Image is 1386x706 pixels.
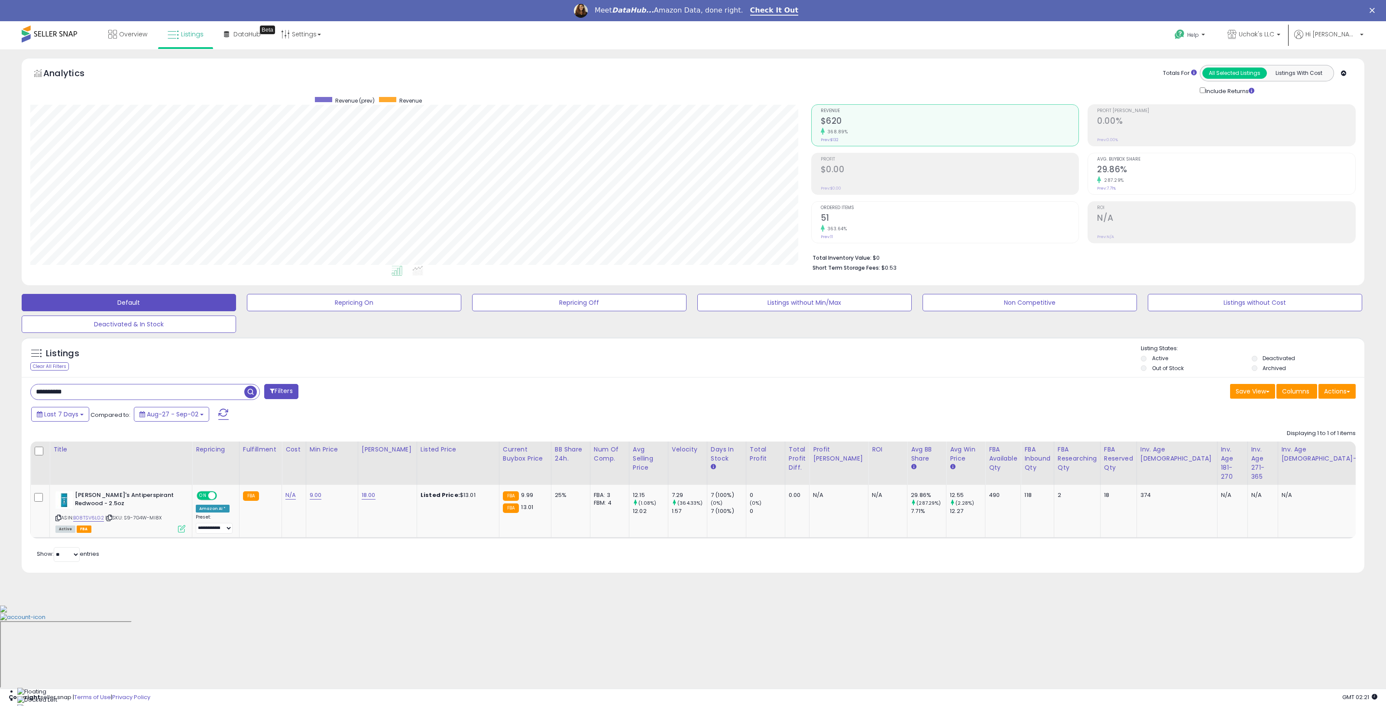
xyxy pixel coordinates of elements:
[147,410,198,419] span: Aug-27 - Sep-02
[53,445,188,454] div: Title
[1097,234,1114,239] small: Prev: N/A
[813,252,1350,262] li: $0
[711,445,742,463] div: Days In Stock
[825,226,847,232] small: 363.64%
[789,491,803,499] div: 0.00
[1148,294,1362,311] button: Listings without Cost
[612,6,654,14] i: DataHub...
[821,186,841,191] small: Prev: $0.00
[102,21,154,47] a: Overview
[310,445,354,454] div: Min Price
[911,463,916,471] small: Avg BB Share.
[1141,345,1364,353] p: Listing States:
[750,6,799,16] a: Check It Out
[950,445,981,463] div: Avg Win Price
[821,137,839,142] small: Prev: $132
[672,491,707,499] div: 7.29
[672,445,703,454] div: Velocity
[594,491,622,499] div: FBA: 3
[472,294,687,311] button: Repricing Off
[503,503,519,513] small: FBA
[1266,68,1331,79] button: Listings With Cost
[1251,445,1274,481] div: Inv. Age 271-365
[750,445,781,463] div: Total Profit
[503,445,547,463] div: Current Buybox Price
[1251,491,1271,499] div: N/A
[677,500,703,506] small: (364.33%)
[196,505,230,513] div: Amazon AI *
[1168,23,1214,49] a: Help
[399,97,422,104] span: Revenue
[1140,445,1214,463] div: Inv. Age [DEMOGRAPHIC_DATA]
[264,384,298,399] button: Filters
[310,491,322,500] a: 9.00
[362,445,413,454] div: [PERSON_NAME]
[1221,491,1241,499] div: N/A
[595,6,743,15] div: Meet Amazon Data, done right.
[633,507,668,515] div: 12.02
[813,264,880,271] b: Short Term Storage Fees:
[77,525,91,533] span: FBA
[1263,364,1286,372] label: Archived
[1174,29,1185,40] i: Get Help
[1097,213,1355,225] h2: N/A
[1287,429,1356,438] div: Displaying 1 to 1 of 1 items
[1163,69,1197,77] div: Totals For
[911,507,946,515] div: 7.71%
[633,445,664,472] div: Avg Selling Price
[821,116,1079,128] h2: $620
[196,514,233,534] div: Preset:
[421,491,492,499] div: $13.01
[711,491,746,499] div: 7 (100%)
[1097,137,1118,142] small: Prev: 0.00%
[1370,8,1378,13] div: Close
[335,97,375,104] span: Revenue (prev)
[916,500,941,506] small: (287.29%)
[1239,30,1274,39] span: Uchak's LLC
[55,491,73,509] img: 31uzBHCe5IL._SL40_.jpg
[1187,31,1199,39] span: Help
[594,499,622,507] div: FBM: 4
[789,445,806,472] div: Total Profit Diff.
[260,26,275,34] div: Tooltip anchor
[638,500,656,506] small: (1.08%)
[555,445,586,463] div: BB Share 24h.
[821,109,1079,113] span: Revenue
[1318,384,1356,399] button: Actions
[1097,109,1355,113] span: Profit [PERSON_NAME]
[1305,30,1357,39] span: Hi [PERSON_NAME]
[243,445,278,454] div: Fulfillment
[1202,68,1267,79] button: All Selected Listings
[821,206,1079,210] span: Ordered Items
[923,294,1137,311] button: Non Competitive
[711,507,746,515] div: 7 (100%)
[1282,387,1309,396] span: Columns
[750,507,785,515] div: 0
[950,507,985,515] div: 12.27
[813,445,865,463] div: Profit [PERSON_NAME]
[1294,30,1363,49] a: Hi [PERSON_NAME]
[217,21,267,47] a: DataHub
[161,21,210,47] a: Listings
[421,445,495,454] div: Listed Price
[989,445,1017,472] div: FBA Available Qty
[1024,445,1050,472] div: FBA inbound Qty
[43,67,101,81] h5: Analytics
[37,550,99,558] span: Show: entries
[1097,206,1355,210] span: ROI
[196,445,236,454] div: Repricing
[1152,355,1168,362] label: Active
[1097,164,1355,176] h2: 29.86%
[1058,445,1097,472] div: FBA Researching Qty
[821,157,1079,162] span: Profit
[955,500,974,506] small: (2.28%)
[1104,445,1133,472] div: FBA Reserved Qty
[275,21,327,47] a: Settings
[198,492,208,500] span: ON
[1097,116,1355,128] h2: 0.00%
[950,463,955,471] small: Avg Win Price.
[821,164,1079,176] h2: $0.00
[881,264,897,272] span: $0.53
[22,316,236,333] button: Deactivated & In Stock
[555,491,583,499] div: 25%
